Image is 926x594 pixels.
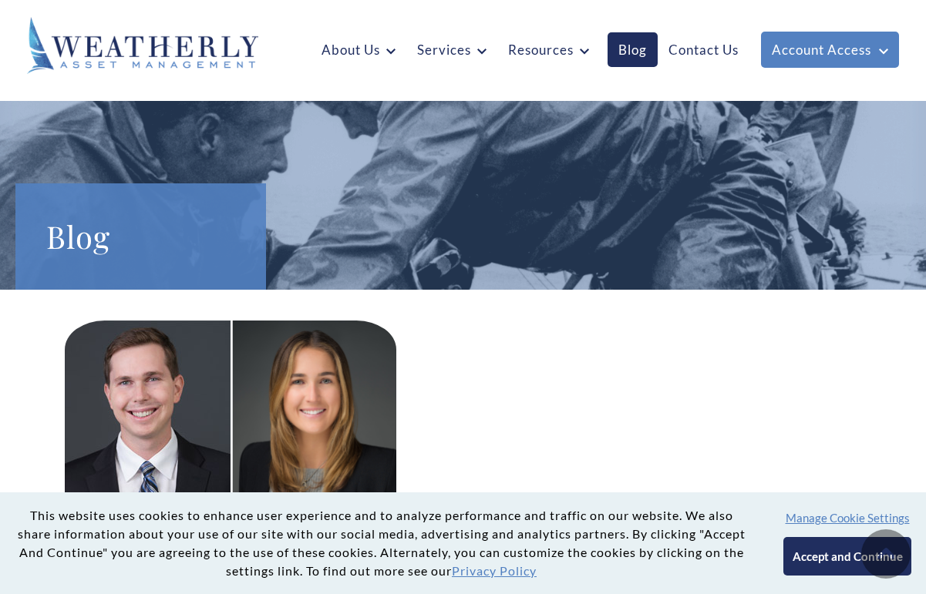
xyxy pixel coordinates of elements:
[783,537,911,576] button: Accept and Continue
[311,32,406,67] a: About Us
[12,506,750,580] p: This website uses cookies to enhance user experience and to analyze performance and traffic on ou...
[761,32,899,68] a: Account Access
[497,32,600,67] a: Resources
[27,17,258,74] img: Weatherly
[452,563,537,578] a: Privacy Policy
[46,214,235,259] h1: Blog
[786,511,910,525] button: Manage Cookie Settings
[406,32,497,67] a: Services
[658,32,749,67] a: Contact Us
[608,32,658,67] a: Blog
